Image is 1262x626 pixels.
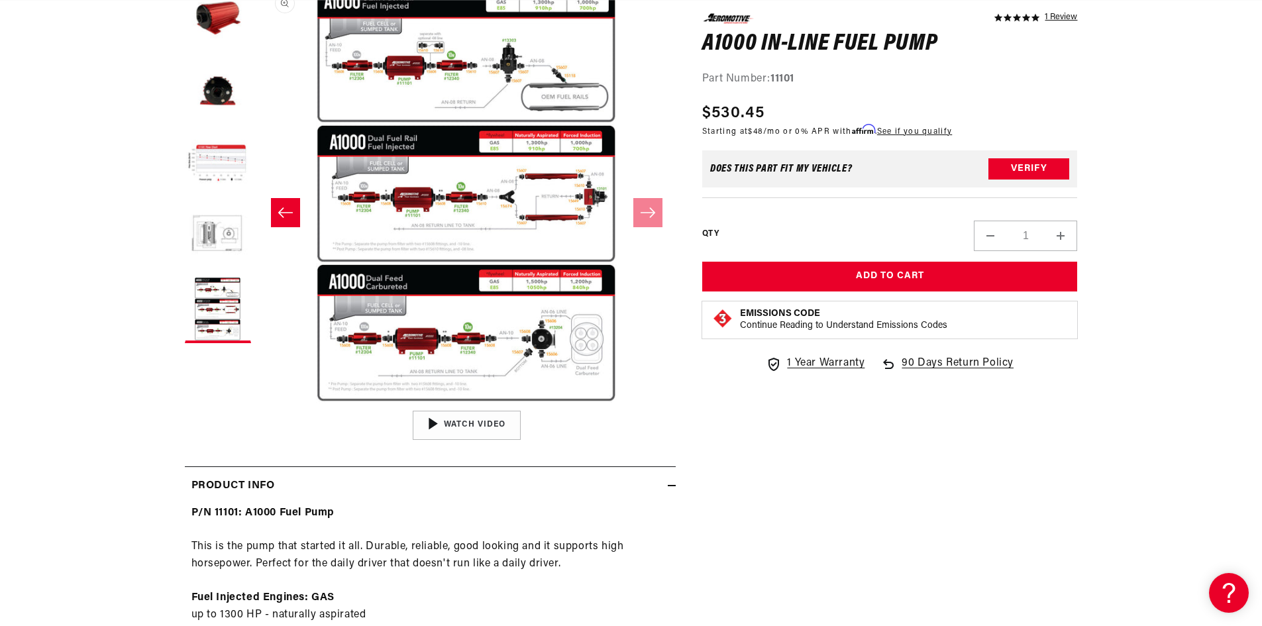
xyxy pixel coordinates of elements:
[702,262,1078,291] button: Add to Cart
[271,198,300,227] button: Slide left
[185,58,251,125] button: Load image 3 in gallery view
[710,164,853,174] div: Does This part fit My vehicle?
[787,355,865,372] span: 1 Year Warranty
[702,125,952,137] p: Starting at /mo or 0% APR with .
[185,277,251,343] button: Load image 6 in gallery view
[877,127,952,135] a: See if you qualify - Learn more about Affirm Financing (opens in modal)
[902,355,1014,386] span: 90 Days Return Policy
[633,198,662,227] button: Slide right
[740,308,947,332] button: Emissions CodeContinue Reading to Understand Emissions Codes
[766,355,865,372] a: 1 Year Warranty
[191,592,335,603] strong: Fuel Injected Engines: GAS
[191,478,275,495] h2: Product Info
[702,229,719,240] label: QTY
[702,33,1078,54] h1: A1000 In-Line Fuel Pump
[770,74,794,84] strong: 11101
[191,507,335,518] strong: P/N 11101: A1000 Fuel Pump
[185,131,251,197] button: Load image 4 in gallery view
[702,71,1078,88] div: Part Number:
[712,308,733,329] img: Emissions code
[748,127,763,135] span: $48
[880,355,1014,386] a: 90 Days Return Policy
[185,467,676,505] summary: Product Info
[988,158,1069,180] button: Verify
[740,320,947,332] p: Continue Reading to Understand Emissions Codes
[740,309,820,319] strong: Emissions Code
[1045,13,1077,23] a: 1 reviews
[185,204,251,270] button: Load image 5 in gallery view
[702,101,764,125] span: $530.45
[852,124,875,134] span: Affirm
